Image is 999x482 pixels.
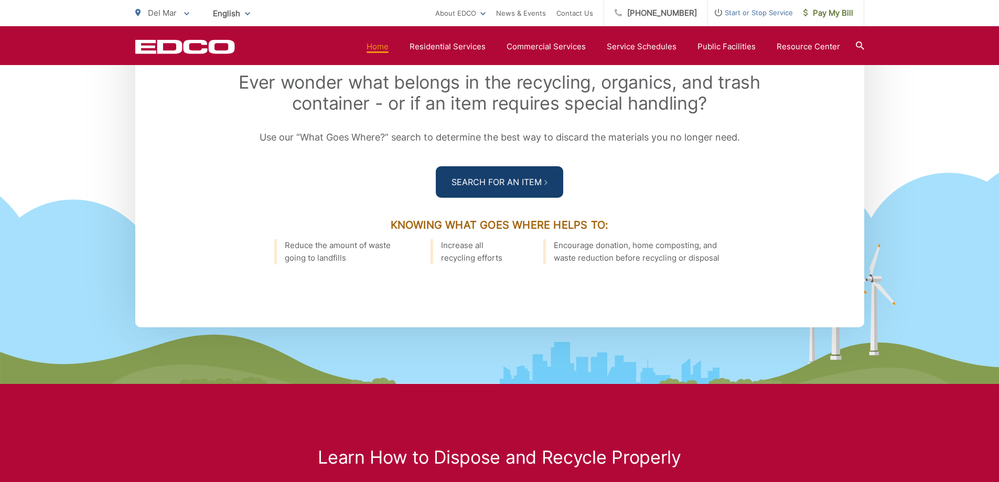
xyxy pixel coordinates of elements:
[496,7,546,19] a: News & Events
[435,7,486,19] a: About EDCO
[556,7,593,19] a: Contact Us
[274,239,400,264] li: Reduce the amount of waste going to landfills
[148,8,177,18] span: Del Mar
[543,239,725,264] li: Encourage donation, home composting, and waste reduction before recycling or disposal
[198,219,801,231] h3: Knowing What Goes Where Helps To:
[507,40,586,53] a: Commercial Services
[777,40,840,53] a: Resource Center
[607,40,676,53] a: Service Schedules
[135,39,235,54] a: EDCD logo. Return to the homepage.
[410,40,486,53] a: Residential Services
[367,40,389,53] a: Home
[697,40,756,53] a: Public Facilities
[436,166,563,198] a: Search For an Item
[135,447,864,468] h2: Learn How to Dispose and Recycle Properly
[205,4,258,23] span: English
[198,130,801,145] p: Use our “What Goes Where?” search to determine the best way to discard the materials you no longe...
[431,239,511,264] li: Increase all recycling efforts
[198,72,801,114] h2: Ever wonder what belongs in the recycling, organics, and trash container - or if an item requires...
[803,7,853,19] span: Pay My Bill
